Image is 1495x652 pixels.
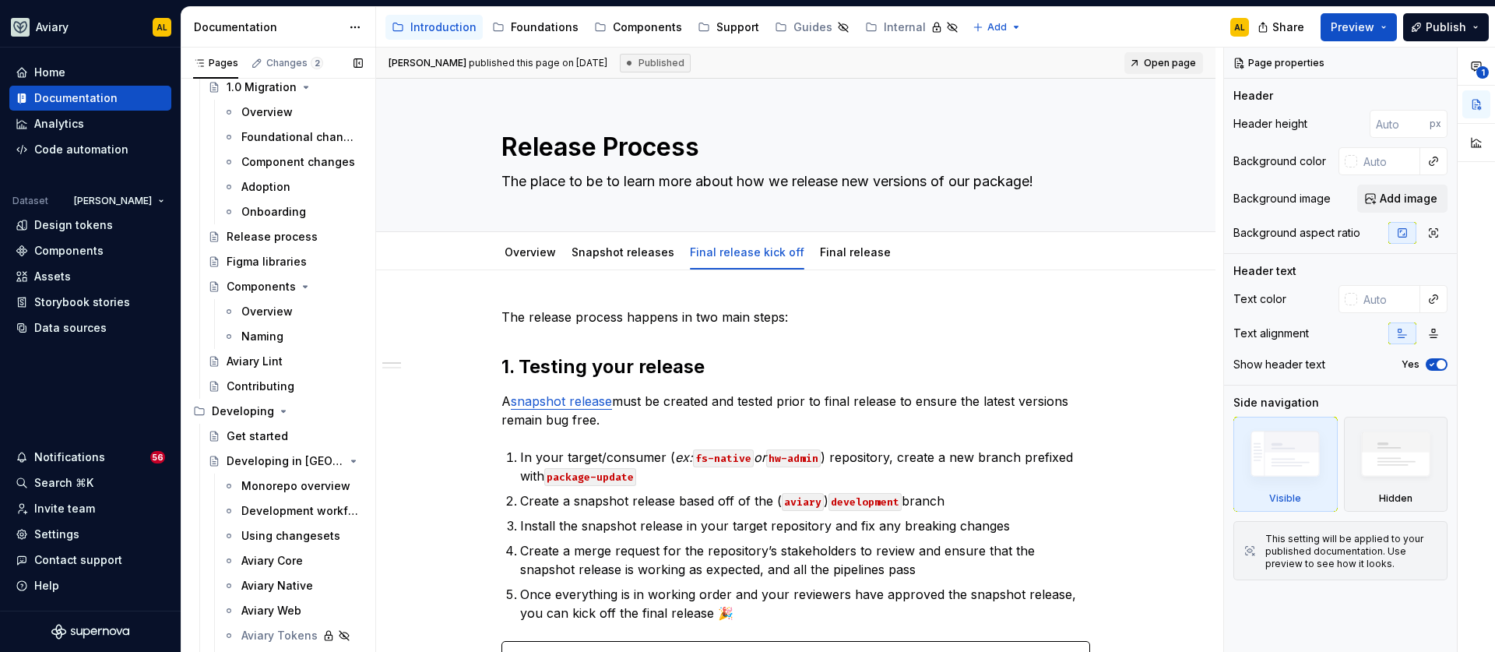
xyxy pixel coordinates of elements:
[216,474,369,499] a: Monorepo overview
[9,445,171,470] button: Notifications56
[691,15,765,40] a: Support
[1233,291,1286,307] div: Text color
[766,449,821,467] code: hw-admin
[498,169,1087,194] textarea: The place to be to learn more about how we release new versions of our package!
[202,449,369,474] a: Developing in [GEOGRAPHIC_DATA]
[511,19,579,35] div: Foundations
[501,308,1090,326] p: The release process happens in two main steps:
[157,21,167,33] div: AL
[241,129,360,145] div: Foundational changes
[9,522,171,547] a: Settings
[67,190,171,212] button: [PERSON_NAME]
[74,195,152,207] span: [PERSON_NAME]
[1476,66,1489,79] span: 1
[227,254,307,270] div: Figma libraries
[544,468,636,486] code: package-update
[588,15,688,40] a: Components
[9,470,171,495] button: Search ⌘K
[216,299,369,324] a: Overview
[9,548,171,573] button: Contact support
[1403,13,1489,41] button: Publish
[1344,417,1448,512] div: Hidden
[1357,185,1448,213] button: Add image
[9,111,171,136] a: Analytics
[202,424,369,449] a: Get started
[194,19,341,35] div: Documentation
[9,496,171,521] a: Invite team
[520,541,1090,579] p: Create a merge request for the repository’s stakeholders to review and ensure that the snapshot r...
[216,174,369,199] a: Adoption
[505,245,556,259] a: Overview
[1357,147,1420,175] input: Auto
[754,449,766,465] em: or
[34,65,65,80] div: Home
[241,503,360,519] div: Development workflow
[202,249,369,274] a: Figma libraries
[216,499,369,523] a: Development workflow
[987,21,1007,33] span: Add
[501,392,1090,429] p: A must be created and tested prior to final release to ensure the latest versions remain bug free.
[1233,263,1296,279] div: Header text
[520,492,1090,510] p: Create a snapshot release based off of the ( ) branch
[216,573,369,598] a: Aviary Native
[34,449,105,465] div: Notifications
[227,354,283,369] div: Aviary Lint
[51,624,129,640] svg: Supernova Logo
[216,523,369,548] a: Using changesets
[216,598,369,623] a: Aviary Web
[1233,395,1319,411] div: Side navigation
[572,245,674,259] a: Snapshot releases
[1233,417,1338,512] div: Visible
[187,399,369,424] div: Developing
[216,199,369,224] a: Onboarding
[769,15,856,40] a: Guides
[859,15,965,40] a: Internal
[216,100,369,125] a: Overview
[613,19,682,35] div: Components
[520,585,1090,622] p: Once everything is in working order and your reviewers have approved the snapshot release, you ca...
[216,623,369,648] a: Aviary Tokens
[36,19,69,35] div: Aviary
[410,19,477,35] div: Introduction
[227,229,318,245] div: Release process
[793,19,832,35] div: Guides
[34,578,59,594] div: Help
[227,379,294,394] div: Contributing
[9,238,171,263] a: Components
[241,528,340,544] div: Using changesets
[486,15,585,40] a: Foundations
[389,57,466,69] span: [PERSON_NAME]
[690,245,804,259] a: Final release kick off
[34,475,93,491] div: Search ⌘K
[1370,110,1430,138] input: Auto
[241,304,293,319] div: Overview
[1331,19,1374,35] span: Preview
[828,493,902,511] code: development
[9,213,171,238] a: Design tokens
[227,279,296,294] div: Components
[34,142,128,157] div: Code automation
[241,204,306,220] div: Onboarding
[1233,153,1326,169] div: Background color
[216,150,369,174] a: Component changes
[675,449,693,465] em: ex:
[1430,118,1441,130] p: px
[311,57,323,69] span: 2
[241,329,283,344] div: Naming
[150,451,165,463] span: 56
[202,349,369,374] a: Aviary Lint
[385,15,483,40] a: Introduction
[1321,13,1397,41] button: Preview
[34,269,71,284] div: Assets
[241,154,355,170] div: Component changes
[227,428,288,444] div: Get started
[1144,57,1196,69] span: Open page
[716,19,759,35] div: Support
[34,243,104,259] div: Components
[227,79,297,95] div: 1.0 Migration
[1233,116,1307,132] div: Header height
[1250,13,1314,41] button: Share
[34,320,107,336] div: Data sources
[9,290,171,315] a: Storybook stories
